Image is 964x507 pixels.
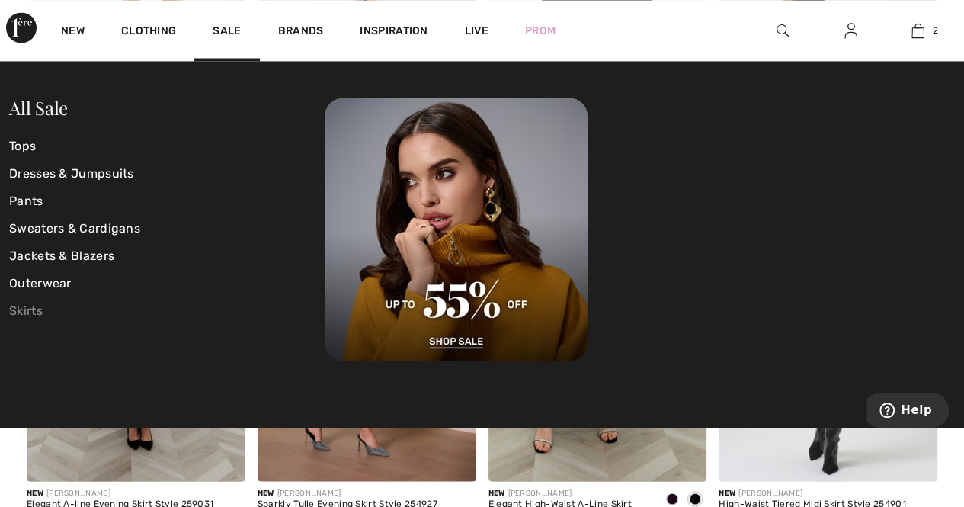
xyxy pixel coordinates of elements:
[488,488,505,497] span: New
[258,488,274,497] span: New
[9,159,325,187] a: Dresses & Jumpsuits
[9,297,325,324] a: Skirts
[911,21,924,40] img: My Bag
[525,23,556,39] a: Prom
[6,12,37,43] img: 1ère Avenue
[258,487,437,499] div: [PERSON_NAME]
[465,23,488,39] a: Live
[866,393,949,431] iframe: Opens a widget where you can find more information
[777,21,789,40] img: search the website
[9,242,325,269] a: Jackets & Blazers
[278,24,324,40] a: Brands
[213,24,241,40] a: Sale
[121,24,176,40] a: Clothing
[61,24,85,40] a: New
[360,24,428,40] span: Inspiration
[844,21,857,40] img: My Info
[932,24,937,37] span: 2
[719,487,905,499] div: [PERSON_NAME]
[9,214,325,242] a: Sweaters & Cardigans
[832,21,870,40] a: Sign In
[9,132,325,159] a: Tops
[885,21,951,40] a: 2
[27,487,213,499] div: [PERSON_NAME]
[719,488,735,497] span: New
[325,98,588,361] img: 250825113019_d881a28ff8cb6.jpg
[488,487,649,499] div: [PERSON_NAME]
[27,488,43,497] span: New
[9,95,68,119] a: All Sale
[9,269,325,297] a: Outerwear
[9,187,325,214] a: Pants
